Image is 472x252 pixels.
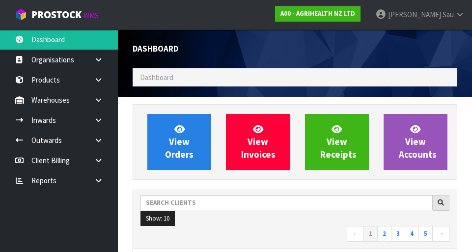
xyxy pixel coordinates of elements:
span: [PERSON_NAME] [388,10,441,19]
a: 5 [418,226,433,242]
img: cube-alt.png [15,8,27,21]
span: View Invoices [241,123,276,160]
span: ProStock [31,8,82,21]
a: 3 [391,226,405,242]
a: ViewAccounts [384,114,447,170]
a: → [432,226,449,242]
span: Sau [443,10,454,19]
span: View Receipts [320,123,357,160]
a: ← [347,226,364,242]
span: Dashboard [140,73,173,82]
span: Dashboard [133,43,178,54]
a: A00 - AGRIHEALTH NZ LTD [275,6,361,22]
a: 2 [377,226,391,242]
a: 4 [405,226,419,242]
strong: A00 - AGRIHEALTH NZ LTD [280,9,355,18]
button: Show: 10 [140,211,175,226]
a: ViewOrders [147,114,211,170]
small: WMS [83,11,99,20]
span: View Orders [165,123,194,160]
input: Search clients [140,195,433,210]
a: 1 [363,226,378,242]
a: ViewReceipts [305,114,369,170]
span: View Accounts [399,123,437,160]
a: ViewInvoices [226,114,290,170]
nav: Page navigation [140,226,449,243]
